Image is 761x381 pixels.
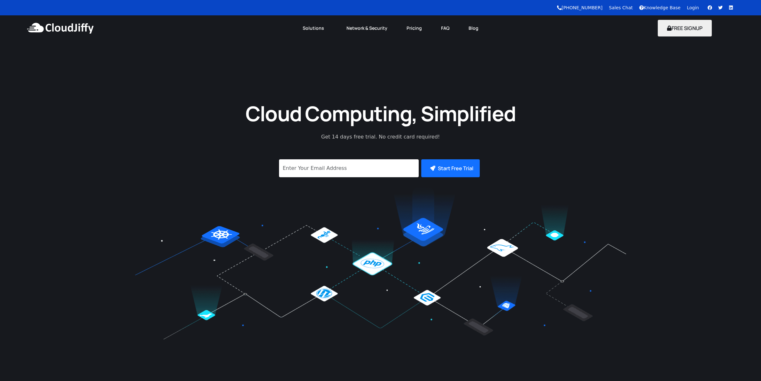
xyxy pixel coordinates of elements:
[687,5,699,10] a: Login
[397,21,431,35] a: Pricing
[557,5,602,10] a: [PHONE_NUMBER]
[658,25,712,32] a: FREE SIGNUP
[609,5,633,10] a: Sales Chat
[459,21,488,35] a: Blog
[658,20,712,36] button: FREE SIGNUP
[237,100,524,127] h1: Cloud Computing, Simplified
[421,159,480,177] button: Start Free Trial
[431,21,459,35] a: FAQ
[293,21,337,35] a: Solutions
[639,5,681,10] a: Knowledge Base
[279,159,419,177] input: Enter Your Email Address
[293,133,469,141] p: Get 14 days free trial. No credit card required!
[337,21,397,35] a: Network & Security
